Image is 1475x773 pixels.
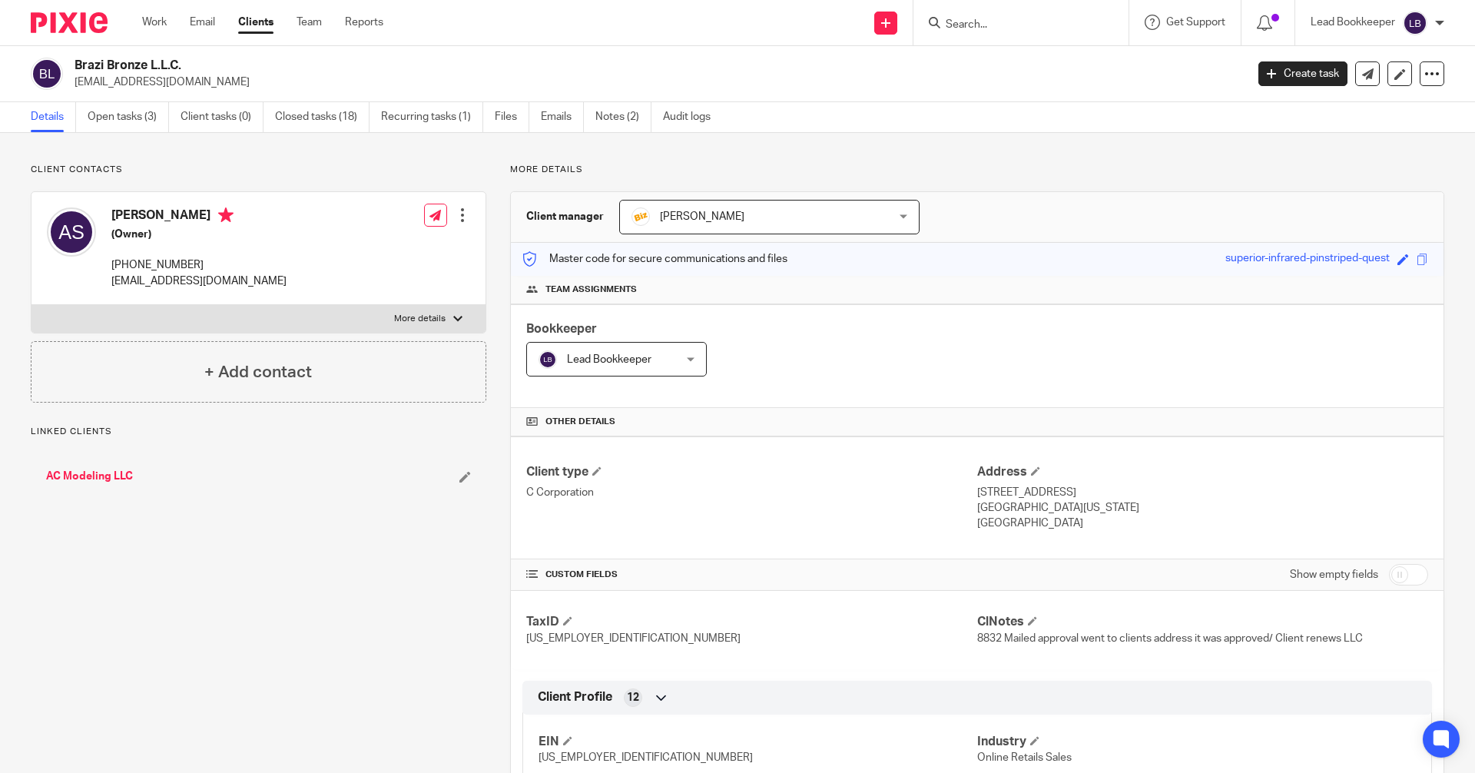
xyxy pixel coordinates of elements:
[539,752,753,763] span: [US_EMPLOYER_IDENTIFICATION_NUMBER]
[595,102,651,132] a: Notes (2)
[111,227,287,242] h5: (Owner)
[75,58,1003,74] h2: Brazi Bronze L.L.C.
[526,569,977,581] h4: CUSTOM FIELDS
[627,690,639,705] span: 12
[541,102,584,132] a: Emails
[539,350,557,369] img: svg%3E
[538,689,612,705] span: Client Profile
[526,485,977,500] p: C Corporation
[31,102,76,132] a: Details
[977,614,1428,630] h4: ClNotes
[977,633,1363,644] span: 8832 Mailed approval went to clients address it was approved/ Client renews LLC
[181,102,264,132] a: Client tasks (0)
[297,15,322,30] a: Team
[111,274,287,289] p: [EMAIL_ADDRESS][DOMAIN_NAME]
[522,251,787,267] p: Master code for secure communications and files
[88,102,169,132] a: Open tasks (3)
[31,58,63,90] img: svg%3E
[1311,15,1395,30] p: Lead Bookkeeper
[977,734,1416,750] h4: Industry
[1290,567,1378,582] label: Show empty fields
[977,485,1428,500] p: [STREET_ADDRESS]
[495,102,529,132] a: Files
[539,734,977,750] h4: EIN
[111,257,287,273] p: [PHONE_NUMBER]
[526,323,597,335] span: Bookkeeper
[1403,11,1427,35] img: svg%3E
[526,633,741,644] span: [US_EMPLOYER_IDENTIFICATION_NUMBER]
[660,211,744,222] span: [PERSON_NAME]
[75,75,1235,90] p: [EMAIL_ADDRESS][DOMAIN_NAME]
[204,360,312,384] h4: + Add contact
[46,469,133,484] a: AC Modeling LLC
[977,752,1072,763] span: Online Retails Sales
[381,102,483,132] a: Recurring tasks (1)
[977,464,1428,480] h4: Address
[47,207,96,257] img: svg%3E
[977,516,1428,531] p: [GEOGRAPHIC_DATA]
[526,209,604,224] h3: Client manager
[1258,61,1347,86] a: Create task
[31,164,486,176] p: Client contacts
[1225,250,1390,268] div: superior-infrared-pinstriped-quest
[190,15,215,30] a: Email
[510,164,1444,176] p: More details
[631,207,650,226] img: siteIcon.png
[526,614,977,630] h4: TaxID
[944,18,1082,32] input: Search
[142,15,167,30] a: Work
[111,207,287,227] h4: [PERSON_NAME]
[394,313,446,325] p: More details
[977,500,1428,516] p: [GEOGRAPHIC_DATA][US_STATE]
[238,15,273,30] a: Clients
[345,15,383,30] a: Reports
[275,102,370,132] a: Closed tasks (18)
[567,354,651,365] span: Lead Bookkeeper
[663,102,722,132] a: Audit logs
[31,12,108,33] img: Pixie
[545,284,637,296] span: Team assignments
[526,464,977,480] h4: Client type
[218,207,234,223] i: Primary
[31,426,486,438] p: Linked clients
[1166,17,1225,28] span: Get Support
[545,416,615,428] span: Other details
